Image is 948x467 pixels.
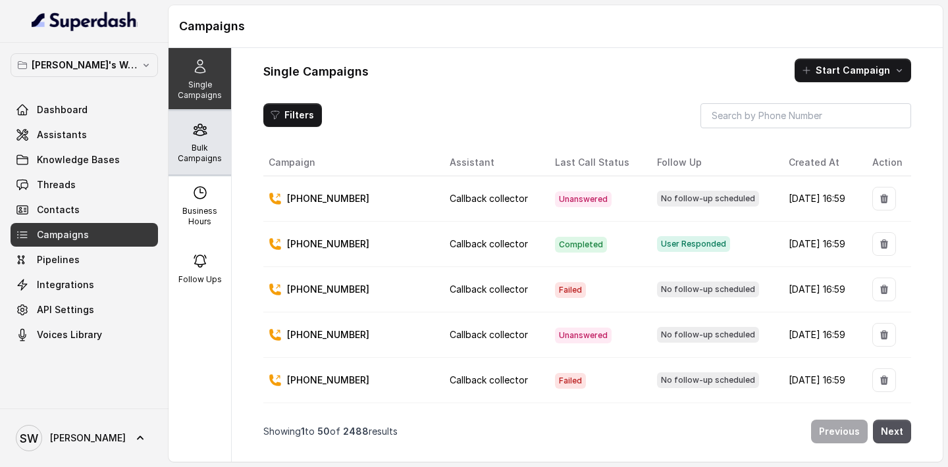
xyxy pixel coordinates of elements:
a: Pipelines [11,248,158,272]
p: [PHONE_NUMBER] [287,328,369,341]
p: Single Campaigns [174,80,226,101]
span: Unanswered [555,191,612,207]
p: [PERSON_NAME]'s Workspace [32,57,137,73]
nav: Pagination [263,412,911,451]
p: [PHONE_NUMBER] [287,374,369,387]
button: [PERSON_NAME]'s Workspace [11,53,158,77]
text: SW [20,431,38,445]
span: API Settings [37,303,94,316]
span: Callback collector [450,238,528,249]
span: Threads [37,178,76,191]
span: Callback collector [450,193,528,204]
button: Next [873,420,911,443]
a: [PERSON_NAME] [11,420,158,456]
span: Failed [555,373,586,389]
h1: Single Campaigns [263,61,369,82]
td: [DATE] 16:59 [778,176,862,222]
span: Pipelines [37,253,80,266]
img: light.svg [32,11,138,32]
span: Integrations [37,278,94,291]
span: 50 [317,426,330,437]
span: Callback collector [450,374,528,385]
input: Search by Phone Number [700,103,911,128]
p: Bulk Campaigns [174,143,226,164]
span: [PERSON_NAME] [50,431,126,445]
th: Last Call Status [544,149,646,176]
th: Assistant [439,149,544,176]
span: 1 [301,426,305,437]
span: User Responded [657,236,730,252]
span: No follow-up scheduled [657,327,759,343]
th: Follow Up [646,149,778,176]
span: Callback collector [450,283,528,295]
span: Campaigns [37,228,89,241]
button: Filters [263,103,322,127]
span: Contacts [37,203,80,216]
a: Dashboard [11,98,158,122]
span: Callback collector [450,329,528,340]
span: Dashboard [37,103,88,116]
a: Threads [11,173,158,197]
button: Previous [811,420,868,443]
span: No follow-up scheduled [657,372,759,388]
a: Campaigns [11,223,158,247]
p: [PHONE_NUMBER] [287,283,369,296]
td: [DATE] 16:59 [778,358,862,403]
p: Follow Ups [178,274,222,285]
p: Showing to of results [263,425,398,438]
th: Action [862,149,911,176]
p: Business Hours [174,206,226,227]
td: [DATE] 16:59 [778,222,862,267]
a: Voices Library [11,323,158,347]
span: No follow-up scheduled [657,282,759,297]
td: [DATE] 16:59 [778,312,862,358]
span: Voices Library [37,328,102,341]
th: Campaign [263,149,439,176]
a: Contacts [11,198,158,222]
td: [DATE] 16:59 [778,403,862,449]
a: Assistants [11,123,158,147]
span: 2488 [343,426,369,437]
span: Assistants [37,128,87,141]
span: Unanswered [555,328,612,343]
a: Knowledge Bases [11,148,158,172]
th: Created At [778,149,862,176]
p: [PHONE_NUMBER] [287,237,369,251]
a: API Settings [11,298,158,322]
span: Completed [555,237,607,253]
span: Failed [555,282,586,298]
td: [DATE] 16:59 [778,267,862,312]
h1: Campaigns [179,16,932,37]
span: Knowledge Bases [37,153,120,166]
button: Start Campaign [795,59,911,82]
span: No follow-up scheduled [657,191,759,207]
a: Integrations [11,273,158,297]
p: [PHONE_NUMBER] [287,192,369,205]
